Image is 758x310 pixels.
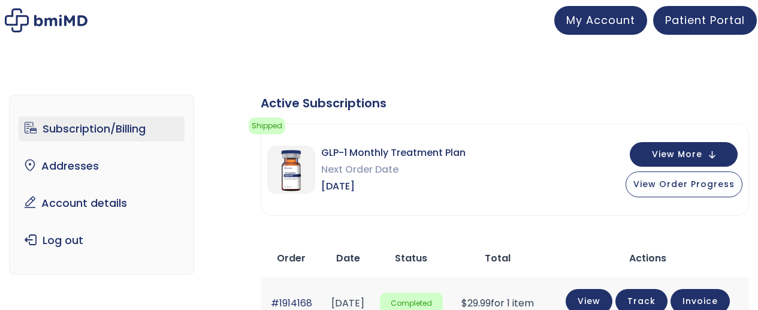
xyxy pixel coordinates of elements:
[19,228,185,253] a: Log out
[652,151,702,158] span: View More
[321,178,466,195] span: [DATE]
[395,251,427,265] span: Status
[271,296,312,310] a: #1914168
[629,251,666,265] span: Actions
[626,171,742,197] button: View Order Progress
[321,161,466,178] span: Next Order Date
[653,6,757,35] a: Patient Portal
[267,146,315,194] img: GLP-1 Monthly Treatment Plan
[630,142,738,167] button: View More
[19,116,185,142] a: Subscription/Billing
[461,296,467,310] span: $
[554,6,647,35] a: My Account
[566,13,635,28] span: My Account
[665,13,745,28] span: Patient Portal
[249,118,285,134] span: Shipped
[9,95,194,275] nav: Account pages
[19,154,185,179] a: Addresses
[261,95,749,112] div: Active Subscriptions
[485,251,511,265] span: Total
[633,178,735,190] span: View Order Progress
[461,296,491,310] span: 29.99
[19,191,185,216] a: Account details
[336,251,360,265] span: Date
[5,8,87,32] img: My account
[321,145,466,161] span: GLP-1 Monthly Treatment Plan
[331,296,364,310] time: [DATE]
[277,251,306,265] span: Order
